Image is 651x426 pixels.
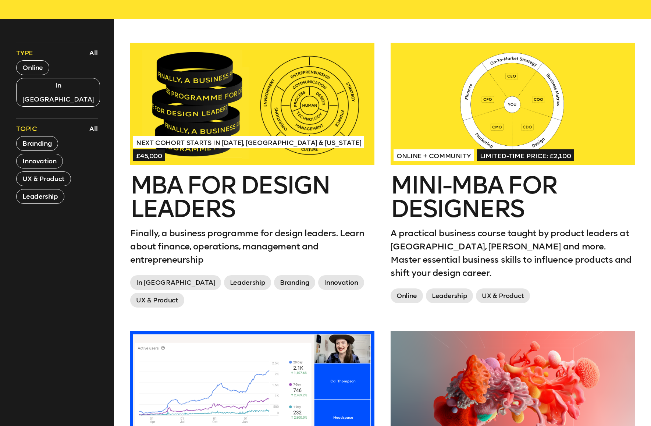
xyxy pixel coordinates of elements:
[426,288,473,303] span: Leadership
[16,49,33,57] span: Type
[16,136,58,151] button: Branding
[391,288,423,303] span: Online
[88,47,100,59] button: All
[391,43,635,306] a: Online + CommunityLimited-time price: £2,100Mini-MBA for DesignersA practical business course tau...
[16,124,37,133] span: Topic
[16,189,64,204] button: Leadership
[130,293,184,308] span: UX & Product
[477,149,574,161] span: Limited-time price: £2,100
[130,275,221,290] span: In [GEOGRAPHIC_DATA]
[130,227,374,266] p: Finally, a business programme for design leaders. Learn about finance, operations, management and...
[318,275,364,290] span: Innovation
[476,288,530,303] span: UX & Product
[16,78,100,107] button: In [GEOGRAPHIC_DATA]
[16,60,49,75] button: Online
[391,227,635,280] p: A practical business course taught by product leaders at [GEOGRAPHIC_DATA], [PERSON_NAME] and mor...
[133,149,165,161] span: £45,000
[130,43,374,310] a: Next Cohort Starts in [DATE], [GEOGRAPHIC_DATA] & [US_STATE]£45,000MBA for Design LeadersFinally,...
[274,275,315,290] span: Branding
[88,123,100,135] button: All
[16,154,63,168] button: Innovation
[224,275,271,290] span: Leadership
[394,149,474,161] span: Online + Community
[391,174,635,221] h2: Mini-MBA for Designers
[130,174,374,221] h2: MBA for Design Leaders
[133,136,364,148] span: Next Cohort Starts in [DATE], [GEOGRAPHIC_DATA] & [US_STATE]
[16,171,71,186] button: UX & Product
